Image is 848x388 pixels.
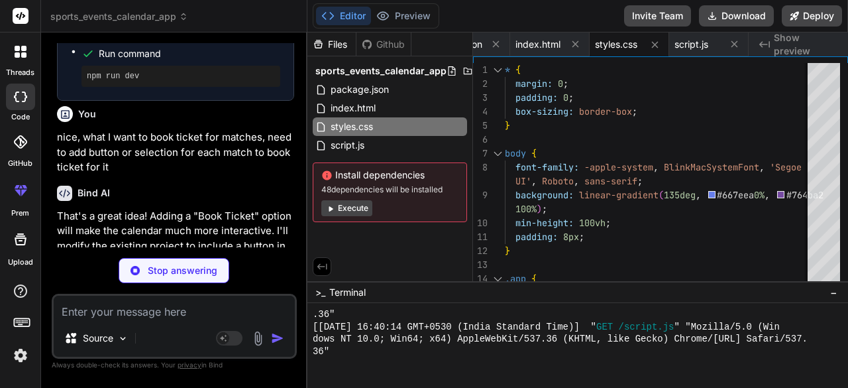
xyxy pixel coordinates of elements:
[531,147,537,159] span: {
[473,63,488,77] div: 1
[827,282,840,303] button: −
[473,147,488,161] div: 7
[8,257,33,268] label: Upload
[596,321,613,334] span: GET
[6,67,34,78] label: threads
[505,119,510,131] span: }
[8,158,32,169] label: GitHub
[87,71,275,82] pre: npm run dev
[537,203,542,215] span: )
[674,321,780,334] span: " "Mozilla/5.0 (Win
[515,189,574,201] span: background:
[563,92,568,103] span: 0
[515,203,537,215] span: 100%
[584,161,653,173] span: -apple-system
[505,245,510,257] span: }
[473,216,488,230] div: 10
[579,231,584,243] span: ;
[624,5,691,27] button: Invite Team
[117,333,129,344] img: Pick Models
[329,137,366,153] span: script.js
[619,321,674,334] span: /script.js
[307,38,356,51] div: Files
[50,10,188,23] span: sports_events_calendar_app
[83,332,113,345] p: Source
[489,63,506,77] div: Click to collapse the range.
[632,105,637,117] span: ;
[489,147,506,161] div: Click to collapse the range.
[316,7,371,25] button: Editor
[515,161,579,173] span: font-family:
[321,200,372,216] button: Execute
[699,5,774,27] button: Download
[830,286,837,299] span: −
[531,175,537,187] span: ,
[574,175,579,187] span: ,
[473,91,488,105] div: 3
[99,47,280,60] span: Run command
[774,31,837,58] span: Show preview
[356,38,411,51] div: Github
[568,92,574,103] span: ;
[473,77,488,91] div: 2
[148,264,217,277] p: Stop answering
[52,359,297,371] p: Always double-check its answers. Your in Bind
[515,105,574,117] span: box-sizing:
[531,273,537,285] span: {
[313,321,596,334] span: [[DATE] 16:40:14 GMT+0530 (India Standard Time)] "
[329,100,377,116] span: index.html
[563,78,568,90] span: ;
[606,217,611,229] span: ;
[473,244,488,258] div: 12
[515,92,558,103] span: padding:
[515,78,553,90] span: margin:
[329,119,374,135] span: styles.css
[78,107,96,121] h6: You
[329,82,390,97] span: package.json
[579,217,606,229] span: 100vh
[579,105,632,117] span: border-box
[271,332,284,345] img: icon
[473,258,488,272] div: 13
[505,273,526,285] span: .app
[674,38,708,51] span: script.js
[786,189,823,201] span: #764ba2
[770,161,802,173] span: 'Segoe
[653,161,659,173] span: ,
[782,5,842,27] button: Deploy
[515,217,574,229] span: min-height:
[473,133,488,147] div: 6
[473,161,488,174] div: 8
[473,105,488,119] div: 4
[315,64,447,78] span: sports_events_calendar_app
[321,184,458,195] span: 48 dependencies will be installed
[558,78,563,90] span: 0
[473,272,488,286] div: 14
[515,64,521,76] span: {
[542,203,547,215] span: ;
[321,168,458,182] span: Install dependencies
[11,111,30,123] label: code
[473,230,488,244] div: 11
[11,208,29,219] label: prem
[473,119,488,133] div: 5
[250,331,266,346] img: attachment
[542,175,574,187] span: Roboto
[57,130,294,175] p: nice, what I want to book ticket for matches, need to add button or selection for each match to b...
[595,38,637,51] span: styles.css
[313,346,329,358] span: 36"
[696,189,701,201] span: ,
[313,333,808,346] span: dows NT 10.0; Win64; x64) AppleWebKit/537.36 (KHTML, like Gecko) Chrome/[URL] Safari/537.
[515,175,531,187] span: UI'
[664,189,696,201] span: 135deg
[664,161,759,173] span: BlinkMacSystemFont
[313,308,335,321] span: .36"
[717,189,754,201] span: #667eea
[515,231,558,243] span: padding:
[371,7,436,25] button: Preview
[579,189,659,201] span: linear-gradient
[57,209,294,284] p: That's a great idea! Adding a "Book Ticket" option will make the calendar much more interactive. ...
[78,186,110,200] h6: Bind AI
[637,175,643,187] span: ;
[9,344,32,367] img: settings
